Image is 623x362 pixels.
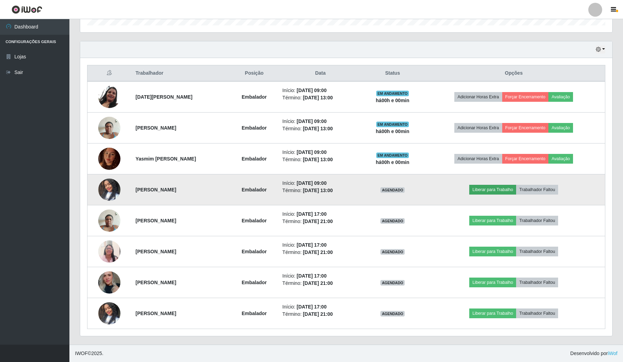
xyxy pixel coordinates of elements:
[242,187,267,192] strong: Embalador
[98,266,120,299] img: 1741885516826.jpeg
[283,218,359,225] li: Término:
[98,144,120,173] img: 1751159400475.jpeg
[136,187,176,192] strong: [PERSON_NAME]
[548,92,573,102] button: Avaliação
[376,153,409,158] span: EM ANDAMENTO
[283,87,359,94] li: Início:
[548,154,573,164] button: Avaliação
[136,94,193,100] strong: [DATE][PERSON_NAME]
[283,149,359,156] li: Início:
[242,280,267,285] strong: Embalador
[11,5,42,14] img: CoreUI Logo
[376,91,409,96] span: EM ANDAMENTO
[380,187,405,193] span: AGENDADO
[283,125,359,132] li: Término:
[136,125,176,131] strong: [PERSON_NAME]
[283,272,359,280] li: Início:
[230,65,278,82] th: Posição
[502,154,549,164] button: Forçar Encerramento
[502,123,549,133] button: Forçar Encerramento
[297,149,327,155] time: [DATE] 09:00
[303,188,333,193] time: [DATE] 13:00
[380,311,405,316] span: AGENDADO
[242,125,267,131] strong: Embalador
[469,185,516,195] button: Liberar para Trabalho
[454,92,502,102] button: Adicionar Horas Extra
[303,95,333,100] time: [DATE] 13:00
[98,237,120,266] img: 1734900991405.jpeg
[363,65,423,82] th: Status
[136,156,196,162] strong: Yasmim [PERSON_NAME]
[283,249,359,256] li: Término:
[75,351,88,356] span: IWOF
[136,311,176,316] strong: [PERSON_NAME]
[242,249,267,254] strong: Embalador
[380,280,405,286] span: AGENDADO
[297,180,327,186] time: [DATE] 09:00
[98,206,120,235] img: 1731584937097.jpeg
[136,280,176,285] strong: [PERSON_NAME]
[98,113,120,142] img: 1731584937097.jpeg
[376,122,409,127] span: EM ANDAMENTO
[469,278,516,287] button: Liberar para Trabalho
[132,65,230,82] th: Trabalhador
[98,294,120,333] img: 1754087177031.jpeg
[303,157,333,162] time: [DATE] 13:00
[502,92,549,102] button: Forçar Encerramento
[283,241,359,249] li: Início:
[136,218,176,223] strong: [PERSON_NAME]
[242,94,267,100] strong: Embalador
[516,278,558,287] button: Trabalhador Faltou
[303,280,333,286] time: [DATE] 21:00
[454,154,502,164] button: Adicionar Horas Extra
[283,94,359,101] li: Término:
[297,273,327,279] time: [DATE] 17:00
[548,123,573,133] button: Avaliação
[75,350,103,357] span: © 2025 .
[516,247,558,256] button: Trabalhador Faltou
[283,118,359,125] li: Início:
[516,185,558,195] button: Trabalhador Faltou
[283,156,359,163] li: Término:
[98,170,120,209] img: 1754087177031.jpeg
[98,86,120,108] img: 1689337855569.jpeg
[608,351,617,356] a: iWof
[242,218,267,223] strong: Embalador
[283,180,359,187] li: Início:
[303,311,333,317] time: [DATE] 21:00
[469,308,516,318] button: Liberar para Trabalho
[297,242,327,248] time: [DATE] 17:00
[303,249,333,255] time: [DATE] 21:00
[516,216,558,225] button: Trabalhador Faltou
[283,211,359,218] li: Início:
[283,303,359,311] li: Início:
[242,156,267,162] strong: Embalador
[376,159,410,165] strong: há 00 h e 00 min
[469,216,516,225] button: Liberar para Trabalho
[297,88,327,93] time: [DATE] 09:00
[303,126,333,131] time: [DATE] 13:00
[283,311,359,318] li: Término:
[570,350,617,357] span: Desenvolvido por
[380,249,405,255] span: AGENDADO
[297,211,327,217] time: [DATE] 17:00
[297,118,327,124] time: [DATE] 09:00
[136,249,176,254] strong: [PERSON_NAME]
[283,280,359,287] li: Término:
[297,304,327,310] time: [DATE] 17:00
[516,308,558,318] button: Trabalhador Faltou
[469,247,516,256] button: Liberar para Trabalho
[454,123,502,133] button: Adicionar Horas Extra
[278,65,363,82] th: Data
[303,219,333,224] time: [DATE] 21:00
[376,98,410,103] strong: há 00 h e 00 min
[380,218,405,224] span: AGENDADO
[423,65,605,82] th: Opções
[283,187,359,194] li: Término:
[376,129,410,134] strong: há 00 h e 00 min
[242,311,267,316] strong: Embalador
